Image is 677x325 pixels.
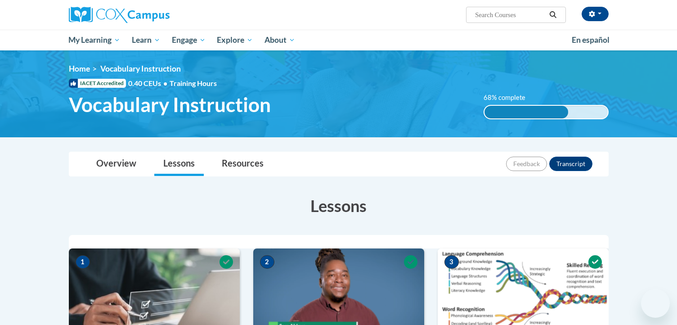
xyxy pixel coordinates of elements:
[154,152,204,176] a: Lessons
[549,157,592,171] button: Transcript
[76,255,90,269] span: 1
[566,31,615,50] a: En español
[55,30,622,50] div: Main menu
[63,30,126,50] a: My Learning
[582,7,609,21] button: Account Settings
[506,157,547,171] button: Feedback
[69,7,240,23] a: Cox Campus
[474,9,546,20] input: Search Courses
[484,93,535,103] label: 68% complete
[163,79,167,87] span: •
[69,79,126,88] span: IACET Accredited
[213,152,273,176] a: Resources
[126,30,166,50] a: Learn
[265,35,295,45] span: About
[69,93,271,117] span: Vocabulary Instruction
[170,79,217,87] span: Training Hours
[260,255,274,269] span: 2
[128,78,170,88] span: 0.40 CEUs
[69,7,170,23] img: Cox Campus
[100,64,181,73] span: Vocabulary Instruction
[69,64,90,73] a: Home
[211,30,259,50] a: Explore
[87,152,145,176] a: Overview
[68,35,120,45] span: My Learning
[166,30,211,50] a: Engage
[546,9,560,20] button: Search
[444,255,459,269] span: 3
[641,289,670,318] iframe: Button to launch messaging window
[259,30,301,50] a: About
[484,106,568,118] div: 68% complete
[217,35,253,45] span: Explore
[572,35,610,45] span: En español
[69,194,609,217] h3: Lessons
[132,35,160,45] span: Learn
[172,35,206,45] span: Engage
